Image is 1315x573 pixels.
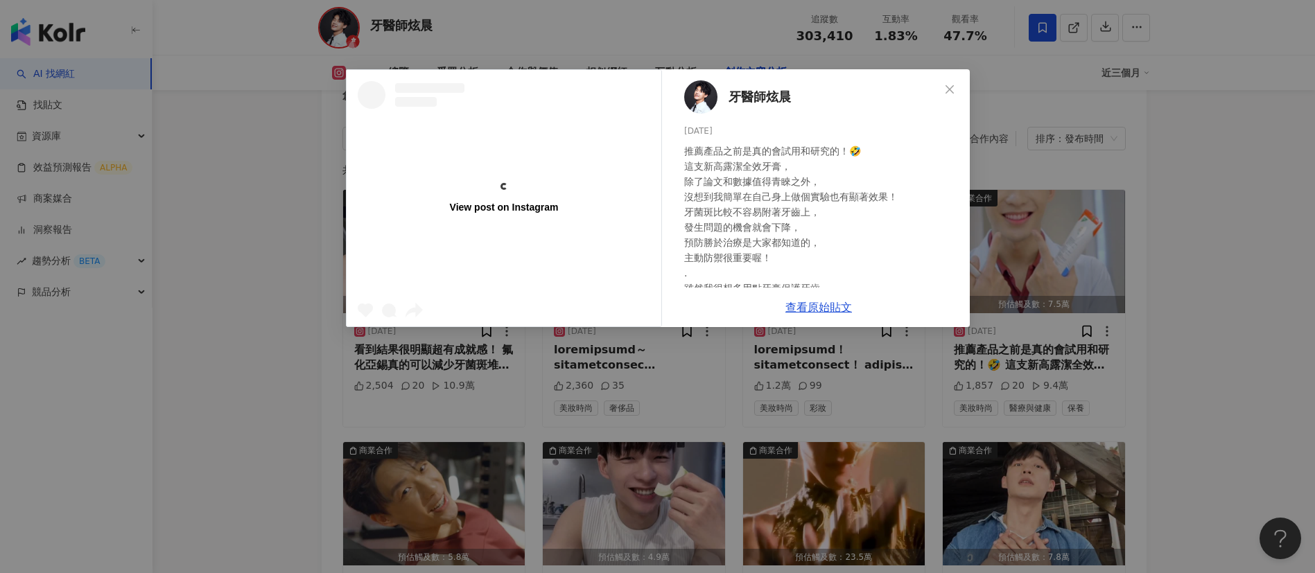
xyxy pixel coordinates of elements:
img: KOL Avatar [684,80,717,114]
span: 牙醫師炫晨 [729,87,791,107]
div: 推薦產品之前是真的會試用和研究的！🤣 這支新高露潔全效牙膏， 除了論文和數據值得青睞之外， 沒想到我簡單在自己身上做個實驗也有顯著效果！ 牙菌斑比較不容易附著牙齒上， 發生問題的機會就會下降， ... [684,143,959,387]
div: [DATE] [684,125,959,138]
a: View post on Instagram [347,70,661,326]
a: KOL Avatar牙醫師炫晨 [684,80,939,114]
span: close [944,84,955,95]
button: Close [936,76,964,103]
a: 查看原始貼文 [785,301,852,314]
div: View post on Instagram [449,201,558,213]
